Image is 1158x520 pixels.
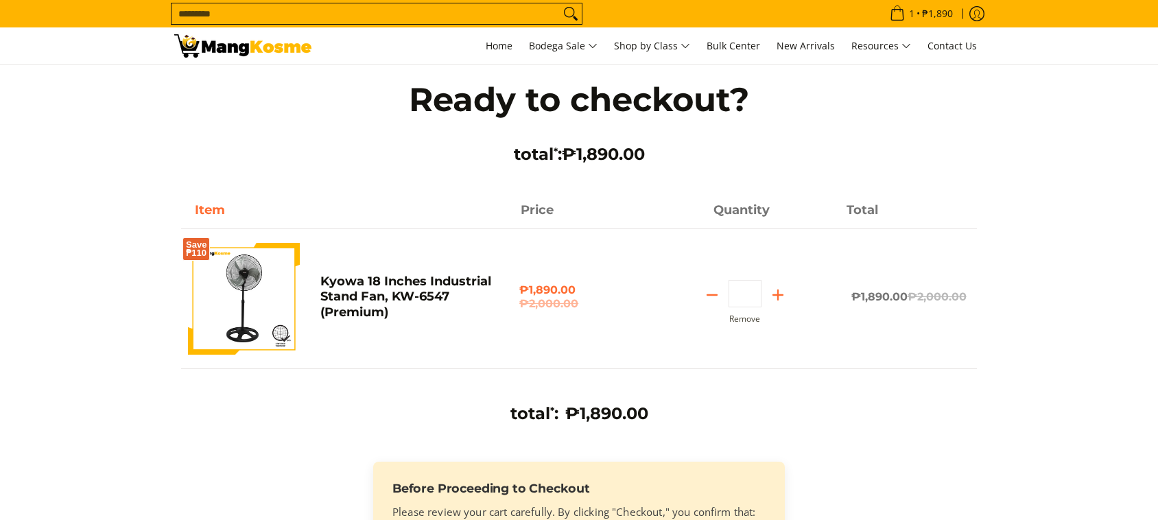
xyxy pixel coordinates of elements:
[174,34,311,58] img: Your Shopping Cart | Mang Kosme
[907,9,917,19] span: 1
[380,144,778,165] h3: total :
[320,274,491,320] a: Kyowa 18 Inches Industrial Stand Fan, KW-6547 (Premium)
[565,403,648,423] span: ₱1,890.00
[392,481,766,496] h3: Before Proceeding to Checkout
[927,39,977,52] span: Contact Us
[188,243,300,355] img: Default Title Kyowa 18 Inches Industrial Stand Fan, KW-6547 (Premium)
[777,39,835,52] span: New Arrivals
[529,38,598,55] span: Bodega Sale
[770,27,842,64] a: New Arrivals
[519,283,638,311] span: ₱1,890.00
[700,27,767,64] a: Bulk Center
[920,9,955,19] span: ₱1,890
[479,27,519,64] a: Home
[886,6,957,21] span: •
[761,284,794,306] button: Add
[186,241,206,257] span: Save ₱110
[562,144,645,164] span: ₱1,890.00
[851,38,911,55] span: Resources
[607,27,697,64] a: Shop by Class
[707,39,760,52] span: Bulk Center
[380,79,778,120] h1: Ready to checkout?
[486,39,512,52] span: Home
[510,403,558,424] h3: total :
[696,284,729,306] button: Subtract
[921,27,984,64] a: Contact Us
[519,297,638,311] del: ₱2,000.00
[522,27,604,64] a: Bodega Sale
[908,290,967,303] del: ₱2,000.00
[844,27,918,64] a: Resources
[614,38,690,55] span: Shop by Class
[325,27,984,64] nav: Main Menu
[851,290,967,303] span: ₱1,890.00
[729,314,760,324] button: Remove
[560,3,582,24] button: Search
